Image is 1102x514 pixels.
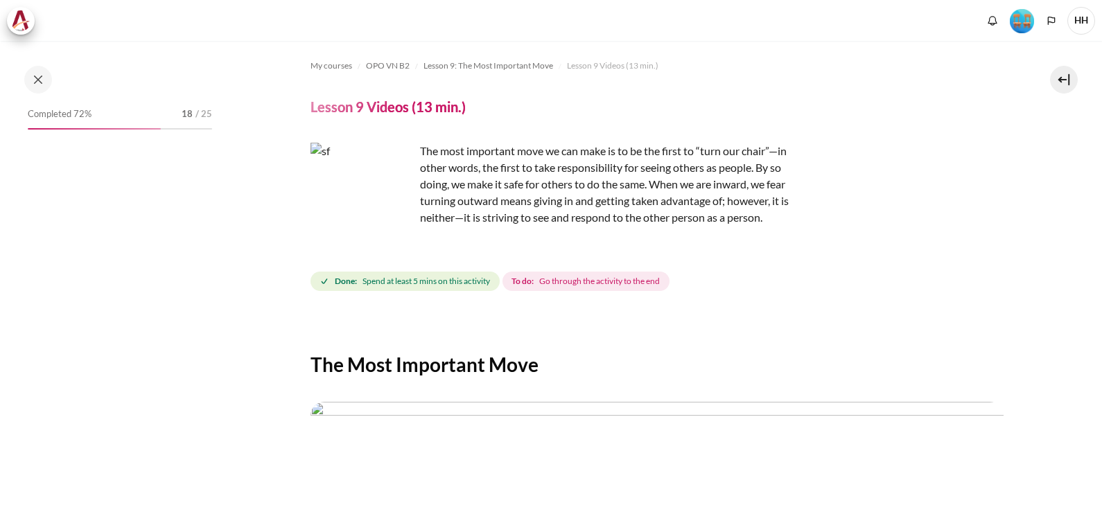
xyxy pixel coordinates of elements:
img: sf [311,143,414,247]
span: Spend at least 5 mins on this activity [362,275,490,287]
span: My courses [311,60,352,72]
a: OPO VN B2 [366,57,410,74]
a: Level #4 [1004,8,1040,33]
div: Level #4 [1010,8,1034,33]
span: / 25 [195,107,212,121]
span: Lesson 9 Videos (13 min.) [567,60,658,72]
span: Lesson 9: The Most Important Move [423,60,553,72]
div: 72% [28,128,161,130]
strong: To do: [511,275,534,287]
div: Show notification window with no new notifications [982,10,1003,31]
a: Architeck Architeck [7,7,42,35]
h4: Lesson 9 Videos (13 min.) [311,98,466,116]
a: My courses [311,57,352,74]
img: Architeck [11,10,30,31]
nav: Navigation bar [311,55,1004,77]
span: 18 [182,107,193,121]
div: Completion requirements for Lesson 9 Videos (13 min.) [311,269,672,294]
img: Level #4 [1010,9,1034,33]
span: HH [1067,7,1095,35]
p: The most important move we can make is to be the first to “turn our chair”—in other words, the fi... [311,143,796,226]
h2: The Most Important Move [311,352,1004,377]
button: Languages [1041,10,1062,31]
a: Lesson 9 Videos (13 min.) [567,57,658,74]
a: Lesson 9: The Most Important Move [423,57,553,74]
a: User menu [1067,7,1095,35]
span: Go through the activity to the end [539,275,660,287]
strong: Done: [335,275,357,287]
span: Completed 72% [28,107,91,121]
span: OPO VN B2 [366,60,410,72]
